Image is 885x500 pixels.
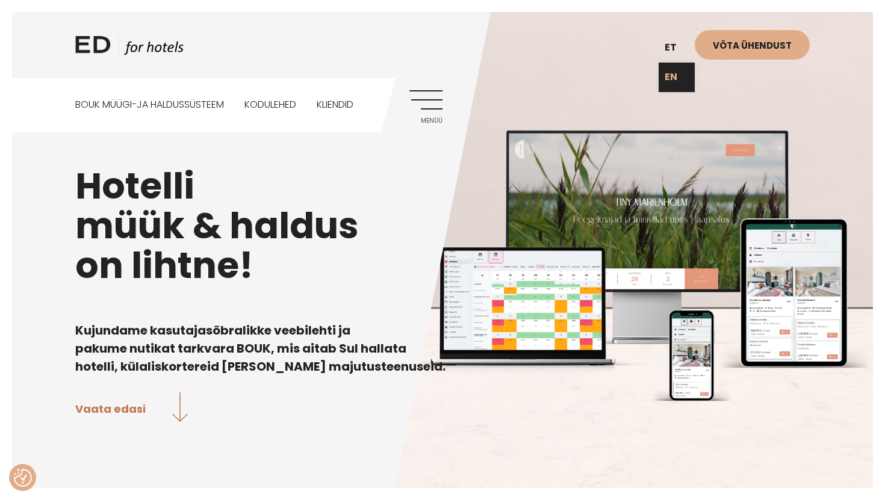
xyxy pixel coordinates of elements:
a: et [659,33,695,63]
b: Kujundame kasutajasõbralikke veebilehti ja pakume nutikat tarkvara BOUK, mis aitab Sul hallata ho... [75,322,446,375]
a: Menüü [409,90,442,123]
a: ED HOTELS [75,33,184,63]
a: EN [659,63,695,92]
a: Võta ühendust [695,30,810,60]
a: Kodulehed [244,78,296,132]
button: Nõusolekueelistused [14,469,32,487]
h1: Hotelli müük & haldus on lihtne! [75,166,810,285]
a: Vaata edasi [75,392,188,424]
a: BOUK MÜÜGI-JA HALDUSSÜSTEEM [75,78,224,132]
a: Kliendid [317,78,353,132]
span: Menüü [409,117,442,125]
img: Revisit consent button [14,469,32,487]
